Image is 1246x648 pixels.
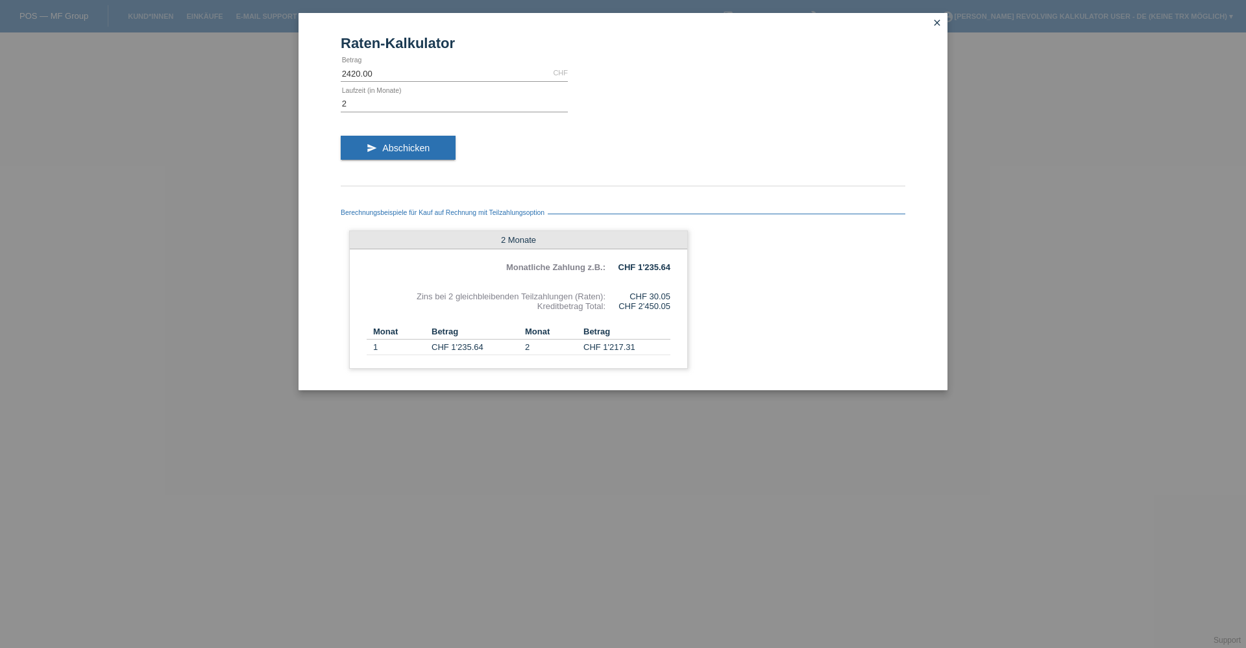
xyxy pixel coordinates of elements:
[432,324,519,340] th: Betrag
[929,16,946,31] a: close
[583,324,670,340] th: Betrag
[519,340,583,355] td: 2
[367,340,432,355] td: 1
[506,262,605,272] b: Monatliche Zahlung z.B.:
[605,292,670,301] div: CHF 30.05
[367,324,432,340] th: Monat
[367,301,605,311] div: Kreditbetrag Total:
[382,143,430,153] span: Abschicken
[367,292,605,301] div: Zins bei 2 gleichbleibenden Teilzahlungen (Raten):
[553,69,568,77] div: CHF
[583,340,670,355] td: CHF 1'217.31
[519,324,583,340] th: Monat
[341,209,548,216] span: Berechnungsbeispiele für Kauf auf Rechnung mit Teilzahlungsoption
[618,262,670,272] b: CHF 1'235.64
[341,35,905,51] h1: Raten-Kalkulator
[341,136,456,160] button: send Abschicken
[932,18,942,28] i: close
[350,231,687,249] div: 2 Monate
[432,340,519,355] td: CHF 1'235.64
[605,301,670,311] div: CHF 2'450.05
